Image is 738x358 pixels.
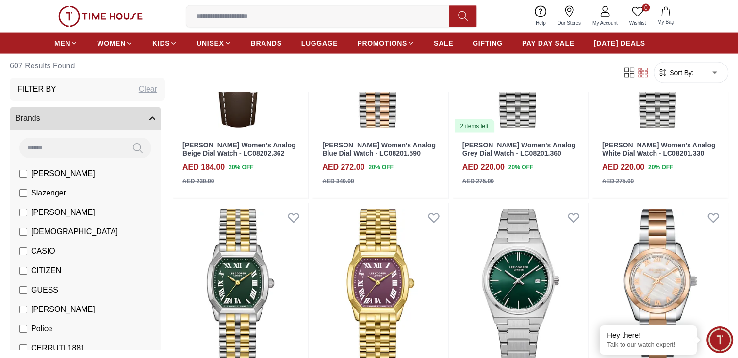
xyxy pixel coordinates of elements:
h4: AED 220.00 [462,162,505,173]
span: WOMEN [97,38,126,48]
button: Sort By: [658,68,694,78]
a: MEN [54,34,78,52]
span: My Bag [654,18,678,26]
span: UNISEX [197,38,224,48]
h3: Filter By [17,83,56,95]
img: ... [58,6,143,27]
a: [PERSON_NAME] Women's Analog Beige Dial Watch - LC08202.362 [182,141,296,157]
input: [DEMOGRAPHIC_DATA] [19,228,27,236]
span: BRANDS [251,38,282,48]
a: Help [530,4,552,29]
h4: AED 272.00 [322,162,364,173]
span: [PERSON_NAME] [31,168,95,179]
input: CERRUTI 1881 [19,344,27,352]
div: Clear [139,83,157,95]
a: [DATE] DEALS [594,34,645,52]
span: CASIO [31,245,55,257]
span: Slazenger [31,187,66,199]
a: PAY DAY SALE [522,34,574,52]
h4: AED 220.00 [602,162,644,173]
span: My Account [589,19,622,27]
span: [PERSON_NAME] [31,304,95,315]
div: 2 items left [455,119,494,133]
div: AED 275.00 [462,177,494,186]
a: UNISEX [197,34,231,52]
input: CITIZEN [19,267,27,275]
span: 20 % OFF [648,163,673,172]
a: KIDS [152,34,177,52]
a: LUGGAGE [301,34,338,52]
span: MEN [54,38,70,48]
span: Police [31,323,52,335]
a: PROMOTIONS [357,34,414,52]
span: PAY DAY SALE [522,38,574,48]
div: AED 340.00 [322,177,354,186]
span: Help [532,19,550,27]
span: Wishlist [625,19,650,27]
span: PROMOTIONS [357,38,407,48]
span: [PERSON_NAME] [31,207,95,218]
button: My Bag [652,5,680,28]
input: [PERSON_NAME] [19,306,27,313]
span: 20 % OFF [229,163,253,172]
span: 20 % OFF [508,163,533,172]
h6: 607 Results Found [10,54,165,78]
a: GIFTING [473,34,503,52]
span: CITIZEN [31,265,61,277]
span: Sort By: [668,68,694,78]
span: KIDS [152,38,170,48]
span: [DATE] DEALS [594,38,645,48]
span: CERRUTI 1881 [31,342,85,354]
input: [PERSON_NAME] [19,170,27,178]
span: Our Stores [554,19,585,27]
div: Hey there! [607,330,689,340]
input: CASIO [19,247,27,255]
a: 0Wishlist [623,4,652,29]
a: [PERSON_NAME] Women's Analog Grey Dial Watch - LC08201.360 [462,141,576,157]
div: AED 230.00 [182,177,214,186]
div: Chat Widget [706,326,733,353]
a: BRANDS [251,34,282,52]
div: AED 275.00 [602,177,634,186]
span: 0 [642,4,650,12]
p: Talk to our watch expert! [607,341,689,349]
a: SALE [434,34,453,52]
button: Brands [10,107,161,130]
a: [PERSON_NAME] Women's Analog Blue Dial Watch - LC08201.590 [322,141,436,157]
input: Slazenger [19,189,27,197]
span: 20 % OFF [368,163,393,172]
span: LUGGAGE [301,38,338,48]
input: [PERSON_NAME] [19,209,27,216]
a: [PERSON_NAME] Women's Analog White Dial Watch - LC08201.330 [602,141,716,157]
span: SALE [434,38,453,48]
input: GUESS [19,286,27,294]
span: GUESS [31,284,58,296]
input: Police [19,325,27,333]
a: Our Stores [552,4,587,29]
span: [DEMOGRAPHIC_DATA] [31,226,118,238]
span: GIFTING [473,38,503,48]
span: Brands [16,113,40,124]
h4: AED 184.00 [182,162,225,173]
a: WOMEN [97,34,133,52]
